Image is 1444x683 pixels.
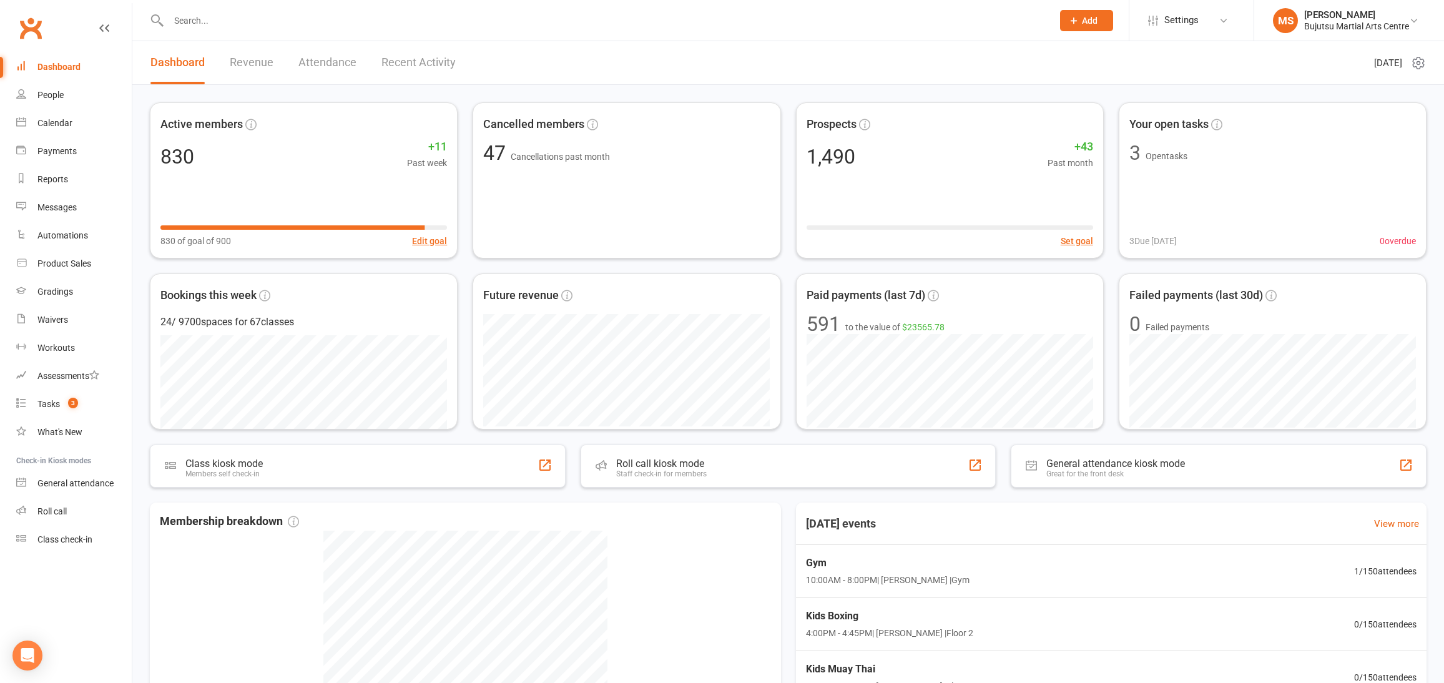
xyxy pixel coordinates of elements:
a: Assessments [16,362,132,390]
span: Your open tasks [1129,115,1209,134]
a: General attendance kiosk mode [16,469,132,498]
a: Dashboard [16,53,132,81]
a: What's New [16,418,132,446]
a: Workouts [16,334,132,362]
span: Past week [407,156,447,170]
span: Cancelled members [483,115,584,134]
a: Clubworx [15,12,46,44]
div: Workouts [37,343,75,353]
a: Gradings [16,278,132,306]
div: Assessments [37,371,99,381]
div: Tasks [37,399,60,409]
div: General attendance [37,478,114,488]
div: MS [1273,8,1298,33]
div: 24 / 9700 spaces for 67 classes [160,314,447,330]
div: Bujutsu Martial Arts Centre [1304,21,1409,32]
div: Calendar [37,118,72,128]
div: Waivers [37,315,68,325]
a: Calendar [16,109,132,137]
a: Class kiosk mode [16,526,132,554]
a: Recent Activity [381,41,456,84]
button: Add [1060,10,1113,31]
span: Failed payments [1146,320,1209,334]
div: Members self check-in [185,469,263,478]
span: Failed payments (last 30d) [1129,287,1263,305]
a: View more [1374,516,1419,531]
span: 0 overdue [1380,234,1416,248]
span: 4:00PM - 4:45PM | [PERSON_NAME] | Floor 2 [806,626,973,640]
a: Roll call [16,498,132,526]
span: $23565.78 [902,322,945,332]
span: Bookings this week [160,287,257,305]
div: Staff check-in for members [616,469,707,478]
a: Product Sales [16,250,132,278]
span: Prospects [807,115,857,134]
span: Add [1082,16,1098,26]
a: Automations [16,222,132,250]
div: 591 [807,314,840,334]
span: 1 / 150 attendees [1354,564,1417,578]
div: Class kiosk mode [185,458,263,469]
div: Dashboard [37,62,81,72]
span: Paid payments (last 7d) [807,287,925,305]
span: 10:00AM - 8:00PM | [PERSON_NAME] | Gym [806,573,970,587]
span: +43 [1048,138,1093,156]
span: Future revenue [483,287,559,305]
div: Open Intercom Messenger [12,641,42,671]
div: Gradings [37,287,73,297]
a: Waivers [16,306,132,334]
a: Dashboard [150,41,205,84]
button: Edit goal [412,234,447,248]
span: Cancellations past month [511,152,610,162]
div: Roll call kiosk mode [616,458,707,469]
a: People [16,81,132,109]
div: General attendance kiosk mode [1046,458,1185,469]
div: People [37,90,64,100]
span: +11 [407,138,447,156]
span: Open tasks [1146,151,1187,161]
span: Past month [1048,156,1093,170]
div: Automations [37,230,88,240]
div: Roll call [37,506,67,516]
span: 3 [68,398,78,408]
span: 3 Due [DATE] [1129,234,1177,248]
div: 3 [1129,143,1141,163]
a: Payments [16,137,132,165]
span: Kids Boxing [806,608,973,624]
div: 1,490 [807,147,855,167]
div: Product Sales [37,258,91,268]
span: Settings [1164,6,1199,34]
div: Great for the front desk [1046,469,1185,478]
span: 0 / 150 attendees [1354,617,1417,631]
span: Gym [806,555,970,571]
div: Payments [37,146,77,156]
span: Kids Muay Thai [806,661,973,677]
div: 830 [160,147,194,167]
span: to the value of [845,320,945,334]
div: Reports [37,174,68,184]
button: Set goal [1061,234,1093,248]
div: Messages [37,202,77,212]
div: Class check-in [37,534,92,544]
a: Revenue [230,41,273,84]
a: Reports [16,165,132,194]
a: Tasks 3 [16,390,132,418]
h3: [DATE] events [796,513,886,535]
span: 830 of goal of 900 [160,234,231,248]
div: 0 [1129,314,1141,334]
div: [PERSON_NAME] [1304,9,1409,21]
span: Active members [160,115,243,134]
span: 47 [483,141,511,165]
a: Messages [16,194,132,222]
input: Search... [165,12,1044,29]
a: Attendance [298,41,356,84]
span: [DATE] [1374,56,1402,71]
span: Membership breakdown [160,513,299,531]
div: What's New [37,427,82,437]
